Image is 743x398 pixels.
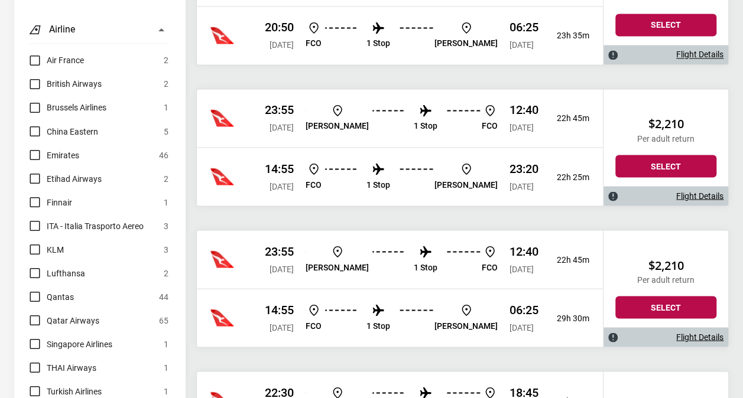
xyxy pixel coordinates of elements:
[270,322,294,332] span: [DATE]
[164,266,168,280] span: 2
[47,124,98,138] span: China Eastern
[47,171,102,185] span: Etihad Airways
[28,100,106,115] label: Brussels Airlines
[482,121,498,131] p: FCO
[28,148,79,162] label: Emirates
[615,133,716,143] p: Per adult return
[306,262,369,272] p: [PERSON_NAME]
[366,38,390,48] p: 1 Stop
[306,321,322,331] p: FCO
[615,155,716,177] button: Select
[510,40,534,50] span: [DATE]
[510,302,538,317] p: 06:25
[28,195,72,209] label: Finnair
[510,20,538,34] p: 06:25
[47,360,96,374] span: THAI Airways
[210,247,234,271] img: Virgin Australia
[510,181,534,191] span: [DATE]
[47,242,64,256] span: KLM
[28,77,102,91] label: British Airways
[28,360,96,374] label: THAI Airways
[510,264,534,273] span: [DATE]
[28,124,98,138] label: China Eastern
[482,262,498,272] p: FCO
[306,121,369,131] p: [PERSON_NAME]
[270,264,294,273] span: [DATE]
[210,24,234,47] img: Qatar Airways
[164,337,168,351] span: 1
[414,262,437,272] p: 1 Stop
[197,89,603,205] div: Qantas 23:55 [DATE] [PERSON_NAME] 1 Stop FCO 12:40 [DATE] 22h 45mQantas 14:55 [DATE] FCO 1 Stop [...
[510,103,538,117] p: 12:40
[615,117,716,131] h2: $2,210
[604,327,728,347] div: Flight Details
[159,313,168,327] span: 65
[434,180,498,190] p: [PERSON_NAME]
[510,123,534,132] span: [DATE]
[164,77,168,91] span: 2
[164,53,168,67] span: 2
[548,113,589,123] p: 22h 45m
[615,14,716,36] button: Select
[164,171,168,185] span: 2
[604,45,728,64] div: Flight Details
[306,180,322,190] p: FCO
[47,53,84,67] span: Air France
[510,322,534,332] span: [DATE]
[47,100,106,115] span: Brussels Airlines
[28,171,102,185] label: Etihad Airways
[47,195,72,209] span: Finnair
[210,165,234,188] img: Virgin Australia
[434,38,498,48] p: [PERSON_NAME]
[164,100,168,115] span: 1
[510,244,538,258] p: 12:40
[676,50,723,60] a: Flight Details
[47,384,102,398] span: Turkish Airlines
[28,313,99,327] label: Qatar Airways
[159,148,168,162] span: 46
[164,360,168,374] span: 1
[164,195,168,209] span: 1
[47,289,74,304] span: Qantas
[28,384,102,398] label: Turkish Airlines
[28,15,168,44] button: Airline
[434,321,498,331] p: [PERSON_NAME]
[615,296,716,318] button: Select
[28,289,74,304] label: Qantas
[164,124,168,138] span: 5
[265,302,294,317] p: 14:55
[414,121,437,131] p: 1 Stop
[47,266,85,280] span: Lufthansa
[210,106,234,130] img: Virgin Australia
[548,31,589,41] p: 23h 35m
[47,337,112,351] span: Singapore Airlines
[615,275,716,285] p: Per adult return
[676,332,723,342] a: Flight Details
[676,191,723,201] a: Flight Details
[265,20,294,34] p: 20:50
[28,266,85,280] label: Lufthansa
[270,123,294,132] span: [DATE]
[159,289,168,304] span: 44
[197,230,603,347] div: Qantas 23:55 [DATE] [PERSON_NAME] 1 Stop FCO 12:40 [DATE] 22h 45mQantas 14:55 [DATE] FCO 1 Stop [...
[548,313,589,323] p: 29h 30m
[615,258,716,272] h2: $2,210
[548,255,589,265] p: 22h 45m
[210,306,234,330] img: Virgin Australia
[265,244,294,258] p: 23:55
[265,161,294,175] p: 14:55
[164,384,168,398] span: 1
[28,218,144,233] label: ITA - Italia Trasporto Aereo
[366,180,390,190] p: 1 Stop
[47,218,144,233] span: ITA - Italia Trasporto Aereo
[265,103,294,117] p: 23:55
[28,242,64,256] label: KLM
[366,321,390,331] p: 1 Stop
[270,181,294,191] span: [DATE]
[306,38,322,48] p: FCO
[28,53,84,67] label: Air France
[510,161,538,175] p: 23:20
[47,148,79,162] span: Emirates
[47,77,102,91] span: British Airways
[164,218,168,233] span: 3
